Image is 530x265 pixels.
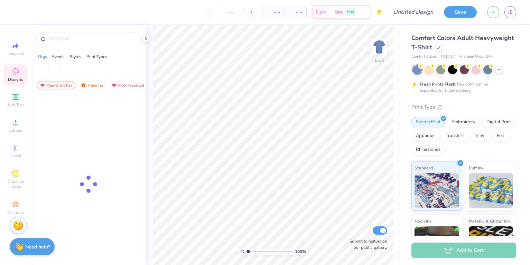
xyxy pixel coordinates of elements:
[10,153,21,159] span: Greek
[8,51,24,57] span: Image AI
[415,173,459,208] img: Standard
[86,53,107,60] div: Print Types
[347,10,354,14] span: FREE
[9,128,22,133] span: Upload
[504,6,516,18] a: JE
[25,244,50,250] strong: Need help?
[482,117,515,127] div: Digital Print
[108,81,147,89] div: Most Favorited
[420,81,505,94] div: This color can be expedited for 5 day delivery.
[411,34,514,51] span: Comfort Colors Adult Heavyweight T-Shirt
[8,77,23,82] span: Designs
[77,81,106,89] div: Trending
[441,131,469,141] div: Transfers
[372,40,386,54] img: Back
[70,53,81,60] div: Styles
[469,173,513,208] img: Puff Ink
[266,9,280,16] span: – –
[444,6,477,18] button: Save
[40,83,45,88] img: most_fav.gif
[334,9,343,16] span: N/A
[37,81,75,89] div: Your Org's Fav
[411,54,437,60] span: Comfort Colors
[38,53,47,60] div: Orgs
[3,179,28,190] span: Clipart & logos
[295,248,306,255] span: 100 %
[458,54,493,60] span: Minimum Order: 24 +
[411,117,445,127] div: Screen Print
[415,164,433,171] span: Standard
[217,6,244,18] input: – –
[415,226,459,261] img: Neon Ink
[415,217,431,225] span: Neon Ink
[111,83,117,88] img: most_fav.gif
[447,117,480,127] div: Embroidery
[469,226,513,261] img: Metallic & Glitter Ink
[375,57,384,63] div: Back
[388,5,439,19] input: Untitled Design
[7,210,24,215] span: Decorate
[440,54,455,60] span: # C1717
[48,35,136,42] input: Try "Alpha"
[52,53,65,60] div: Events
[469,164,483,171] span: Puff Ink
[469,217,510,225] span: Metallic & Glitter Ink
[346,238,387,251] label: Submit to feature on our public gallery.
[7,102,24,108] span: Add Text
[420,81,456,87] strong: Fresh Prints Flash:
[411,131,439,141] div: Applique
[492,131,509,141] div: Foil
[411,103,516,111] div: Print Type
[288,9,302,16] span: – –
[411,145,445,155] div: Rhinestones
[81,83,86,88] img: trending.gif
[508,8,513,16] span: JE
[471,131,490,141] div: Vinyl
